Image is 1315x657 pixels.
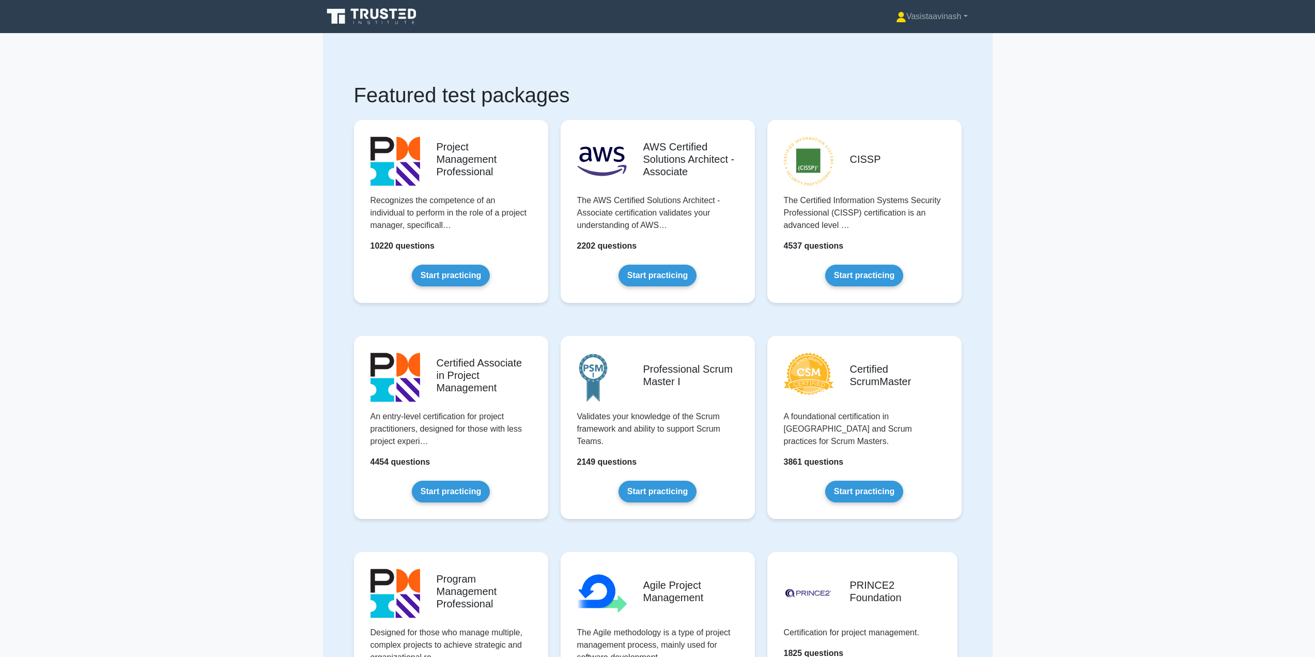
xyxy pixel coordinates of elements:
a: Start practicing [412,265,490,286]
a: Start practicing [825,265,903,286]
a: Start practicing [618,265,697,286]
h1: Featured test packages [354,83,962,108]
a: Vasistaavinash [871,6,993,27]
a: Start practicing [618,481,697,502]
a: Start practicing [412,481,490,502]
a: Start practicing [825,481,903,502]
